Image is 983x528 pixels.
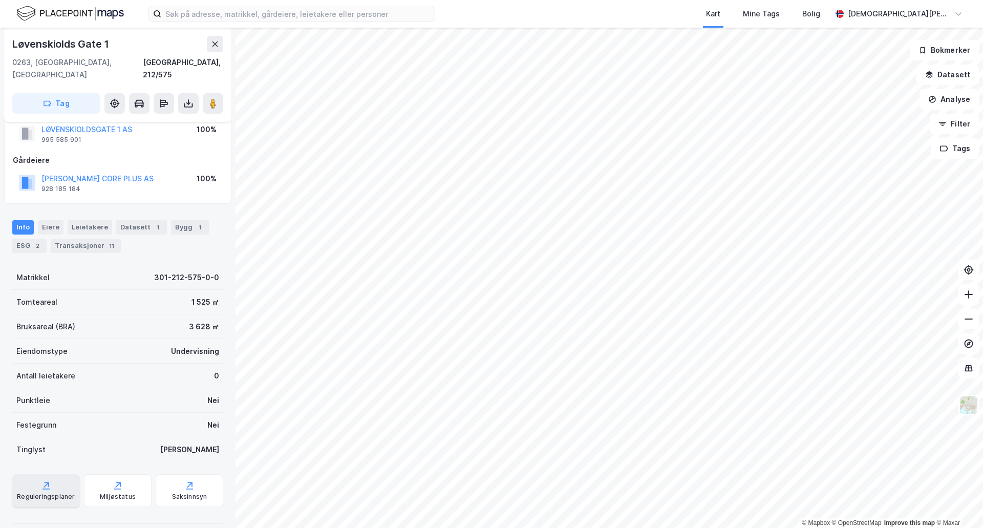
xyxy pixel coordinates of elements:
[172,493,207,501] div: Saksinnsyn
[32,241,42,251] div: 2
[920,89,979,110] button: Analyse
[743,8,780,20] div: Mine Tags
[100,493,136,501] div: Miljøstatus
[930,114,979,134] button: Filter
[832,519,882,526] a: OpenStreetMap
[16,345,68,357] div: Eiendomstype
[16,271,50,284] div: Matrikkel
[38,220,63,235] div: Eiere
[706,8,720,20] div: Kart
[171,220,209,235] div: Bygg
[41,136,81,144] div: 995 585 901
[191,296,219,308] div: 1 525 ㎡
[161,6,435,22] input: Søk på adresse, matrikkel, gårdeiere, leietakere eller personer
[932,479,983,528] div: Kontrollprogram for chat
[143,56,223,81] div: [GEOGRAPHIC_DATA], 212/575
[931,138,979,159] button: Tags
[16,370,75,382] div: Antall leietakere
[12,93,100,114] button: Tag
[13,154,223,166] div: Gårdeiere
[41,185,80,193] div: 928 185 184
[153,222,163,233] div: 1
[207,419,219,431] div: Nei
[910,40,979,60] button: Bokmerker
[195,222,205,233] div: 1
[959,395,978,415] img: Z
[916,65,979,85] button: Datasett
[12,36,111,52] div: Løvenskiolds Gate 1
[802,519,830,526] a: Mapbox
[106,241,117,251] div: 11
[197,173,217,185] div: 100%
[16,419,56,431] div: Festegrunn
[154,271,219,284] div: 301-212-575-0-0
[884,519,935,526] a: Improve this map
[171,345,219,357] div: Undervisning
[116,220,167,235] div: Datasett
[16,394,50,407] div: Punktleie
[207,394,219,407] div: Nei
[12,220,34,235] div: Info
[68,220,112,235] div: Leietakere
[17,493,75,501] div: Reguleringsplaner
[802,8,820,20] div: Bolig
[12,239,47,253] div: ESG
[12,56,143,81] div: 0263, [GEOGRAPHIC_DATA], [GEOGRAPHIC_DATA]
[16,296,57,308] div: Tomteareal
[16,443,46,456] div: Tinglyst
[932,479,983,528] iframe: Chat Widget
[197,123,217,136] div: 100%
[16,5,124,23] img: logo.f888ab2527a4732fd821a326f86c7f29.svg
[160,443,219,456] div: [PERSON_NAME]
[189,321,219,333] div: 3 628 ㎡
[848,8,950,20] div: [DEMOGRAPHIC_DATA][PERSON_NAME]
[16,321,75,333] div: Bruksareal (BRA)
[51,239,121,253] div: Transaksjoner
[214,370,219,382] div: 0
